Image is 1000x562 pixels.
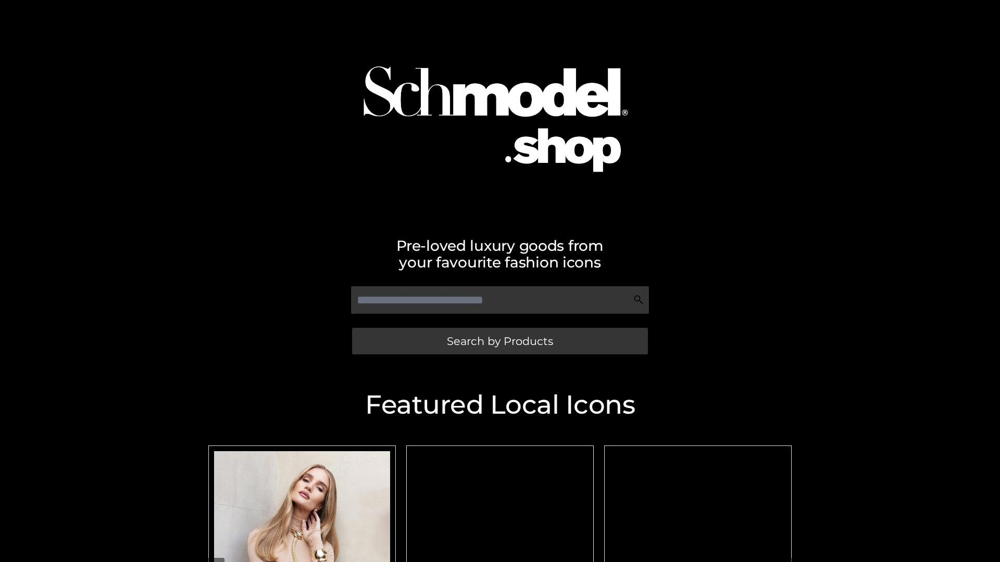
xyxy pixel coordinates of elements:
span: Search by Products [447,336,553,347]
h2: Featured Local Icons​ [203,392,797,418]
a: Search by Products [352,328,648,354]
h2: Pre-loved luxury goods from your favourite fashion icons [203,237,797,271]
img: Search Icon [633,295,644,305]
